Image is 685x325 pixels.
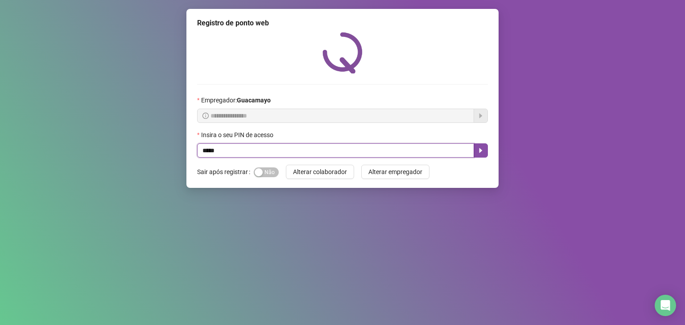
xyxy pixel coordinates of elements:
[361,165,429,179] button: Alterar empregador
[286,165,354,179] button: Alterar colaborador
[197,165,254,179] label: Sair após registrar
[293,167,347,177] span: Alterar colaborador
[477,147,484,154] span: caret-right
[655,295,676,316] div: Open Intercom Messenger
[368,167,422,177] span: Alterar empregador
[201,95,271,105] span: Empregador :
[197,18,488,28] div: Registro de ponto web
[197,130,279,140] label: Insira o seu PIN de acesso
[237,97,271,104] strong: Guacamayo
[202,113,209,119] span: info-circle
[322,32,363,73] img: QRPoint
